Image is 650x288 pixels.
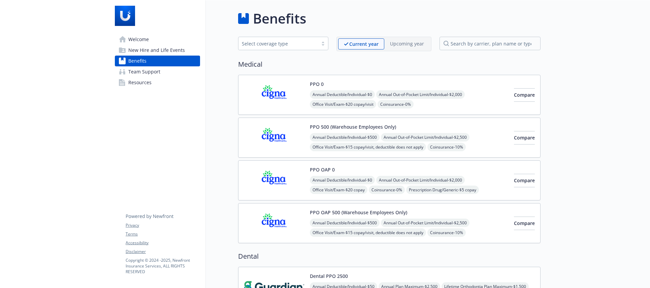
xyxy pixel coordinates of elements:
[128,56,147,66] span: Benefits
[115,45,200,56] a: New Hire and Life Events
[253,8,306,29] h1: Benefits
[126,231,200,237] a: Terms
[244,209,304,237] img: CIGNA carrier logo
[128,34,149,45] span: Welcome
[310,143,426,151] span: Office Visit/Exam - $15 copay/visit, deductible does not apply
[238,251,541,261] h2: Dental
[376,176,465,184] span: Annual Out-of-Pocket Limit/Individual - $2,000
[310,186,367,194] span: Office Visit/Exam - $20 copay
[514,131,535,145] button: Compare
[440,37,541,50] input: search by carrier, plan name or type
[514,220,535,226] span: Compare
[126,222,200,228] a: Privacy
[244,166,304,195] img: CIGNA carrier logo
[310,100,376,108] span: Office Visit/Exam - $20 copay/visit
[514,174,535,187] button: Compare
[310,123,396,130] button: PPO 500 (Warehouse Employees Only)
[381,219,469,227] span: Annual Out-of-Pocket Limit/Individual - $2,500
[128,77,152,88] span: Resources
[427,228,466,237] span: Coinsurance - 10%
[244,123,304,152] img: CIGNA carrier logo
[242,40,315,47] div: Select coverage type
[514,217,535,230] button: Compare
[115,77,200,88] a: Resources
[244,81,304,109] img: CIGNA carrier logo
[427,143,466,151] span: Coinsurance - 10%
[514,88,535,102] button: Compare
[369,186,405,194] span: Coinsurance - 0%
[310,81,324,88] button: PPO 0
[384,38,430,50] span: Upcoming year
[310,176,375,184] span: Annual Deductible/Individual - $0
[126,249,200,255] a: Disclaimer
[310,133,380,141] span: Annual Deductible/Individual - $500
[126,257,200,275] p: Copyright © 2024 - 2025 , Newfront Insurance Services, ALL RIGHTS RESERVED
[115,34,200,45] a: Welcome
[514,92,535,98] span: Compare
[310,228,426,237] span: Office Visit/Exam - $15 copay/visit, deductible does not apply
[378,100,414,108] span: Coinsurance - 0%
[390,40,424,47] p: Upcoming year
[349,40,379,47] p: Current year
[514,177,535,184] span: Compare
[126,240,200,246] a: Accessibility
[128,66,160,77] span: Team Support
[128,45,185,56] span: New Hire and Life Events
[310,219,380,227] span: Annual Deductible/Individual - $500
[381,133,469,141] span: Annual Out-of-Pocket Limit/Individual - $2,500
[376,90,465,99] span: Annual Out-of-Pocket Limit/Individual - $2,000
[310,209,407,216] button: PPO OAP 500 (Warehouse Employees Only)
[514,134,535,141] span: Compare
[115,56,200,66] a: Benefits
[406,186,479,194] span: Prescription Drug/Generic - $5 copay
[115,66,200,77] a: Team Support
[238,59,541,69] h2: Medical
[310,166,335,173] button: PPO OAP 0
[310,273,348,280] button: Dental PPO 2500
[310,90,375,99] span: Annual Deductible/Individual - $0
